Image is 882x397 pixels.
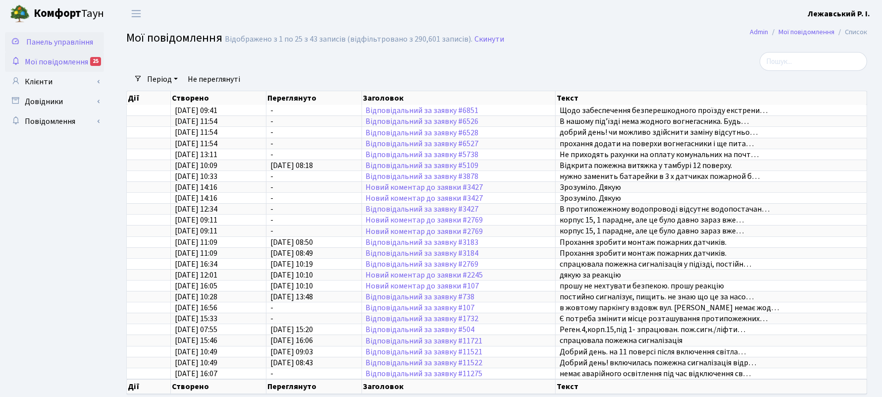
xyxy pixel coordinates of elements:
a: Клієнти [5,72,104,92]
span: [DATE] 11:54 [175,127,217,138]
span: - [270,138,273,149]
nav: breadcrumb [735,22,882,43]
div: 25 [90,57,101,66]
a: Новий коментар до заявки #3427 [366,182,483,193]
span: - [270,116,273,127]
span: [DATE] 10:09 [175,160,217,171]
span: [DATE] 16:05 [175,281,217,291]
span: [DATE] 13:11 [175,149,217,160]
span: [DATE] 14:16 [175,193,217,204]
span: корпус 15, 1 парадне, але це було давно зараз вже… [560,215,744,226]
span: [DATE] 09:11 [175,215,217,226]
span: В нашому підʼїзді нема жодного вогнегасника. Будь… [560,116,749,127]
a: Відповідальний за заявку #738 [366,291,475,302]
a: Відповідальний за заявку #11521 [366,346,483,357]
span: - [270,204,273,215]
span: Прохання зробити монтаж пожарних датчиків. [560,248,726,259]
th: Текст [556,379,867,394]
th: Переглянуто [266,91,362,105]
th: Заголовок [362,91,556,105]
a: Відповідальний за заявку #6526 [366,116,479,127]
div: Відображено з 1 по 25 з 43 записів (відфільтровано з 290,601 записів). [225,35,472,44]
a: Мої повідомлення [778,27,834,37]
b: Лежавський Р. І. [808,8,870,19]
span: [DATE] 13:48 [270,291,313,302]
span: немає аварійного освітлення під час відключення св… [560,368,751,379]
a: Мої повідомлення25 [5,52,104,72]
span: [DATE] 16:06 [270,336,313,346]
span: - [270,368,273,379]
span: спрацювала пожежна сигналізація [560,336,682,346]
span: [DATE] 10:10 [270,281,313,291]
th: Заголовок [362,379,556,394]
span: Щодо забеспечення безперешкодного проїзду екстрени… [560,105,768,116]
b: Комфорт [34,5,81,21]
span: [DATE] 08:18 [270,160,313,171]
a: Відповідальний за заявку #5738 [366,149,479,160]
span: [DATE] 10:49 [175,346,217,357]
span: Є потреба змінити місце розташування протипожежних… [560,313,768,324]
span: [DATE] 15:46 [175,336,217,346]
span: [DATE] 15:20 [270,324,313,335]
th: Дії [127,379,171,394]
span: - [270,105,273,116]
a: Відповідальний за заявку #107 [366,302,475,313]
a: Відповідальний за заявку #3427 [366,204,479,215]
a: Відповідальний за заявку #3183 [366,237,479,248]
span: [DATE] 10:49 [175,357,217,368]
span: [DATE] 07:55 [175,324,217,335]
span: [DATE] 14:16 [175,182,217,193]
a: Повідомлення [5,112,104,131]
th: Створено [171,379,266,394]
th: Створено [171,91,266,105]
span: [DATE] 09:11 [175,226,217,237]
a: Новий коментар до заявки #3427 [366,193,483,204]
span: Таун [34,5,104,22]
span: [DATE] 09:41 [175,105,217,116]
a: Відповідальний за заявку #504 [366,324,475,335]
a: Відповідальний за заявку #11275 [366,368,483,379]
a: Відповідальний за заявку #11721 [366,336,483,346]
span: [DATE] 08:50 [270,237,313,248]
span: Зрозуміло. Дякую [560,193,621,204]
a: Відповідальний за заявку #3878 [366,171,479,182]
span: - [270,193,273,204]
span: Мої повідомлення [25,57,88,67]
span: - [270,182,273,193]
span: [DATE] 10:19 [270,259,313,270]
span: [DATE] 08:43 [270,357,313,368]
a: Відповідальний за заявку #5109 [366,160,479,171]
span: Не приходять рахунки на оплату комунальних на почт… [560,149,759,160]
span: - [270,127,273,138]
span: [DATE] 09:03 [270,346,313,357]
span: Реген.4,корп.15,під 1- зпрацюван. пож.сигн./ліфти… [560,324,745,335]
span: - [270,226,273,237]
span: В протипожежному водопроводі відсутнє водопостачан… [560,204,770,215]
a: Admin [750,27,768,37]
span: [DATE] 10:28 [175,291,217,302]
span: [DATE] 10:33 [175,171,217,182]
span: Відкрита пожежна витяжка у тамбурі 12 поверху. [560,160,732,171]
a: Відповідальний за заявку #6528 [366,127,479,138]
img: logo.png [10,4,30,24]
a: Не переглянуті [184,71,244,88]
span: корпус 15, 1 парадне, але це було давно зараз вже… [560,226,744,237]
a: Відповідальний за заявку #11522 [366,357,483,368]
button: Переключити навігацію [124,5,149,22]
input: Пошук... [760,52,867,71]
span: [DATE] 16:56 [175,302,217,313]
span: - [270,302,273,313]
a: Відповідальний за заявку #6851 [366,105,479,116]
a: Новий коментар до заявки #2769 [366,215,483,226]
a: Відповідальний за заявку #3184 [366,248,479,259]
span: [DATE] 11:54 [175,138,217,149]
span: нужно заменить батарейки в 3 х датчиках пожарной б… [560,171,760,182]
span: добрий день! чи можливо здійснити заміну відсутньо… [560,127,758,138]
a: Скинути [474,35,504,44]
span: дякую за реакцію [560,270,621,281]
span: прошу не нехтувати безпекою. прошу реакцію [560,281,724,291]
th: Дії [127,91,171,105]
span: Добрий день. на 11 поверсі після включення світла… [560,346,746,357]
span: Мої повідомлення [126,29,222,47]
span: [DATE] 16:34 [175,259,217,270]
